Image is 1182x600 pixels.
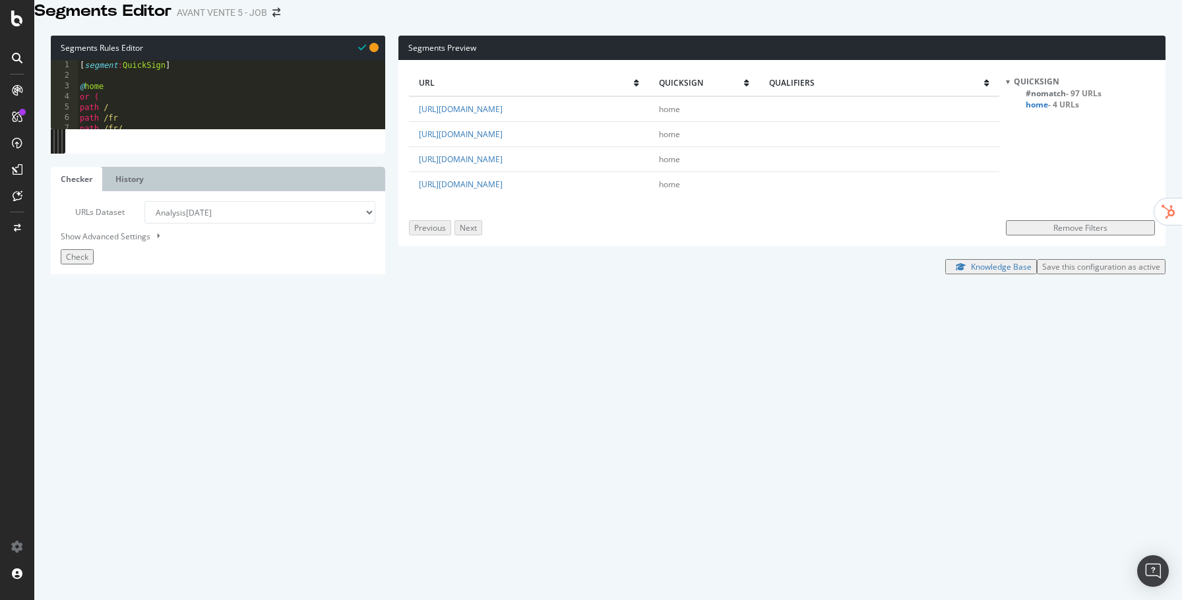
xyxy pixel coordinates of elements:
span: - 97 URLs [1066,88,1102,99]
a: [URL][DOMAIN_NAME] [419,104,503,115]
div: arrow-right-arrow-left [272,8,280,17]
a: [URL][DOMAIN_NAME] [419,154,503,165]
div: 1 [51,60,78,71]
a: [URL][DOMAIN_NAME] [419,179,503,190]
div: Segments Preview [398,36,1166,60]
div: 3 [51,81,78,92]
span: home [659,179,680,190]
span: QuickSign [1014,76,1059,87]
div: 7 [51,123,78,134]
button: Remove Filters [1006,220,1155,235]
span: You have unsaved modifications [369,41,379,53]
div: 5 [51,102,78,113]
div: Remove Filters [1011,222,1150,233]
button: Check [61,249,94,264]
span: - 4 URLs [1048,99,1079,110]
div: AVANT VENTE 5 - JOB [177,6,267,19]
span: home [659,104,680,115]
div: Next [460,222,477,233]
a: Checker [51,167,102,191]
button: Previous [409,220,451,235]
div: Knowledge Base [971,261,1032,272]
div: Show Advanced Settings [51,230,365,243]
span: qualifiers [769,77,984,88]
div: 6 [51,113,78,123]
a: [URL][DOMAIN_NAME] [419,129,503,140]
a: Knowledge Base [945,261,1037,272]
div: 2 [51,71,78,81]
span: Syntax is valid [358,41,366,53]
button: Knowledge Base [945,259,1037,274]
button: Save this configuration as active [1037,259,1166,274]
div: 4 [51,92,78,102]
span: Click to filter QuickSign on home [1026,99,1079,110]
span: Click to filter QuickSign on #nomatch [1026,88,1102,99]
label: URLs Dataset [51,201,135,224]
span: home [659,129,680,140]
a: History [106,167,154,191]
span: QuickSign [659,77,743,88]
span: url [419,77,634,88]
button: Next [454,220,482,235]
div: Previous [414,222,446,233]
div: Open Intercom Messenger [1137,555,1169,587]
span: home [659,154,680,165]
div: Segments Rules Editor [51,36,385,60]
div: Save this configuration as active [1042,261,1160,272]
span: Check [66,251,88,262]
